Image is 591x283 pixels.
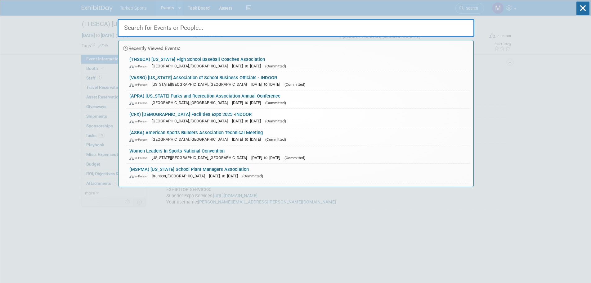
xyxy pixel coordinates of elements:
span: (Committed) [265,64,286,68]
span: [DATE] to [DATE] [232,64,264,68]
span: [DATE] to [DATE] [232,100,264,105]
span: In-Person [129,64,150,68]
span: (Committed) [284,82,305,87]
span: [DATE] to [DATE] [232,137,264,142]
a: (THSBCA) [US_STATE] High School Baseball Coaches Association In-Person [GEOGRAPHIC_DATA], [GEOGRA... [126,54,470,72]
span: [DATE] to [DATE] [209,174,241,178]
span: [DATE] to [DATE] [232,119,264,123]
span: [GEOGRAPHIC_DATA], [GEOGRAPHIC_DATA] [152,64,231,68]
span: (Committed) [265,119,286,123]
span: (Committed) [265,101,286,105]
a: (ASBA) American Sports Builders Association Technical Meeting In-Person [GEOGRAPHIC_DATA], [GEOGR... [126,127,470,145]
a: (MSPMA) [US_STATE] School Plant Managers Association In-Person Branson, [GEOGRAPHIC_DATA] [DATE] ... [126,164,470,182]
span: In-Person [129,138,150,142]
input: Search for Events or People... [118,19,474,37]
span: In-Person [129,83,150,87]
span: In-Person [129,156,150,160]
span: [DATE] to [DATE] [251,82,283,87]
span: [GEOGRAPHIC_DATA], [GEOGRAPHIC_DATA] [152,137,231,142]
span: (Committed) [242,174,263,178]
span: In-Person [129,174,150,178]
div: Recently Viewed Events: [122,40,470,54]
a: (CFX) [DEMOGRAPHIC_DATA] Facilities Expo 2025 -INDOOR In-Person [GEOGRAPHIC_DATA], [GEOGRAPHIC_DA... [126,109,470,127]
a: (APRA) [US_STATE] Parks and Recreation Association Annual Conference In-Person [GEOGRAPHIC_DATA],... [126,90,470,108]
span: [DATE] to [DATE] [251,155,283,160]
span: (Committed) [265,137,286,142]
span: In-Person [129,101,150,105]
span: [US_STATE][GEOGRAPHIC_DATA], [GEOGRAPHIC_DATA] [152,155,250,160]
span: Branson, [GEOGRAPHIC_DATA] [152,174,208,178]
span: [GEOGRAPHIC_DATA], [GEOGRAPHIC_DATA] [152,100,231,105]
span: In-Person [129,119,150,123]
span: (Committed) [284,156,305,160]
span: [US_STATE][GEOGRAPHIC_DATA], [GEOGRAPHIC_DATA] [152,82,250,87]
a: (VASBO) [US_STATE] Association of School Business Officials - INDOOR In-Person [US_STATE][GEOGRAP... [126,72,470,90]
a: Women Leaders In Sports National Convention In-Person [US_STATE][GEOGRAPHIC_DATA], [GEOGRAPHIC_DA... [126,145,470,163]
span: [GEOGRAPHIC_DATA], [GEOGRAPHIC_DATA] [152,119,231,123]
